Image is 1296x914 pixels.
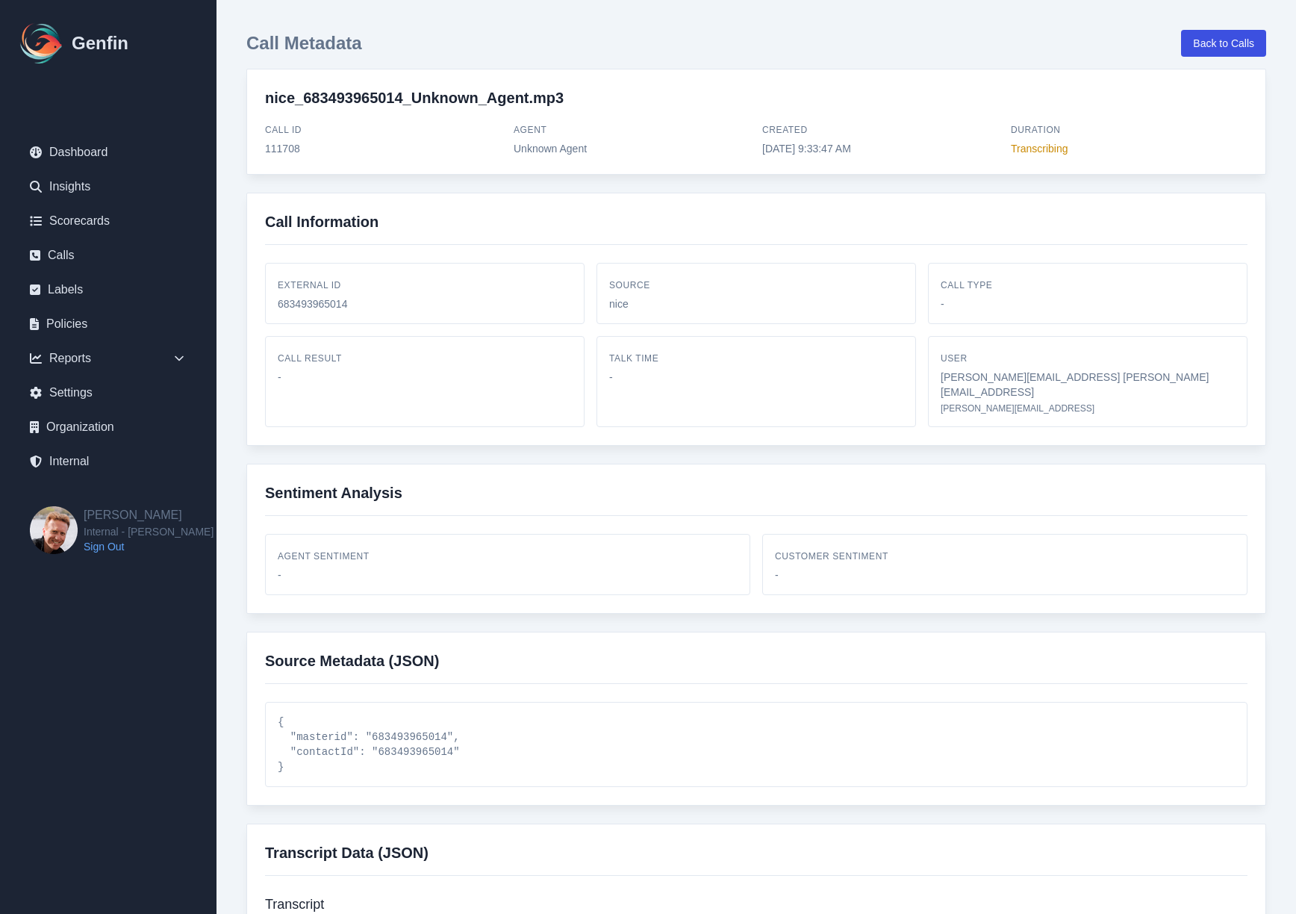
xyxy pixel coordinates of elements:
[84,506,214,524] h2: [PERSON_NAME]
[775,568,1235,582] div: -
[84,539,214,554] a: Sign Out
[278,296,572,311] div: 683493965014
[84,524,214,539] span: Internal - [PERSON_NAME]
[609,353,658,364] span: Talk Time
[18,206,199,236] a: Scorecards
[278,370,572,385] div: -
[246,31,362,55] h1: Call Metadata
[18,137,199,167] a: Dashboard
[72,31,128,55] h1: Genfin
[609,296,903,311] div: nice
[278,568,738,582] div: -
[18,343,199,373] div: Reports
[265,141,502,156] div: 111708
[18,19,66,67] img: Logo
[941,296,1235,311] div: -
[514,125,546,135] span: Agent
[265,482,1247,516] h3: Sentiment Analysis
[18,172,199,202] a: Insights
[278,715,1235,774] pre: { "masterid": "683493965014", "contactId": "683493965014" }
[609,280,650,290] span: Source
[30,506,78,554] img: Brian Dunagan
[18,240,199,270] a: Calls
[1011,125,1061,135] span: Duration
[609,370,903,385] div: -
[762,141,999,156] div: [DATE] 9:33:47 AM
[265,87,1247,108] h2: nice_683493965014_Unknown_Agent.mp3
[18,378,199,408] a: Settings
[265,125,302,135] span: Call ID
[18,309,199,339] a: Policies
[1181,30,1266,57] button: Back to Calls
[278,551,370,562] span: Agent Sentiment
[278,280,341,290] span: External ID
[1011,143,1068,155] span: Transcribing
[265,842,1247,876] h3: Transcript Data (JSON)
[278,353,342,364] span: Call Result
[265,650,1247,684] h3: Source Metadata (JSON)
[762,125,808,135] span: Created
[941,370,1235,400] div: [PERSON_NAME][EMAIL_ADDRESS] [PERSON_NAME][EMAIL_ADDRESS]
[18,412,199,442] a: Organization
[18,275,199,305] a: Labels
[941,402,1235,414] div: [PERSON_NAME][EMAIL_ADDRESS]
[514,141,750,156] div: Unknown Agent
[941,353,968,364] span: User
[265,211,1247,245] h3: Call Information
[775,551,888,562] span: Customer Sentiment
[941,280,992,290] span: Call Type
[18,447,199,476] a: Internal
